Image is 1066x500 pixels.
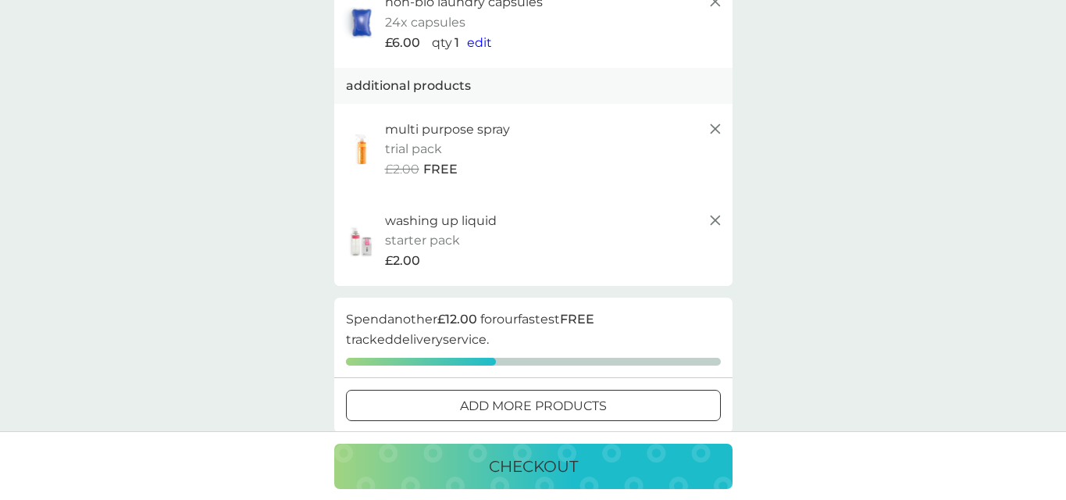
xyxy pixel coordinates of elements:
button: add more products [346,390,721,421]
p: additional products [346,76,471,96]
p: Spend another for our fastest tracked delivery service. [346,309,721,349]
span: £6.00 [385,33,420,53]
p: add more products [460,396,607,416]
strong: FREE [560,312,594,327]
p: starter pack [385,230,460,251]
p: washing up liquid [385,211,497,231]
button: checkout [334,444,733,489]
span: FREE [423,159,458,180]
strong: £12.00 [437,312,477,327]
span: £2.00 [385,159,419,180]
p: qty [432,33,452,53]
p: trial pack [385,139,442,159]
p: multi purpose spray [385,120,510,140]
p: checkout [489,454,578,479]
span: £2.00 [385,251,420,271]
span: edit [467,35,492,50]
button: edit [467,33,492,53]
p: 24x capsules [385,12,465,33]
p: 1 [455,33,459,53]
